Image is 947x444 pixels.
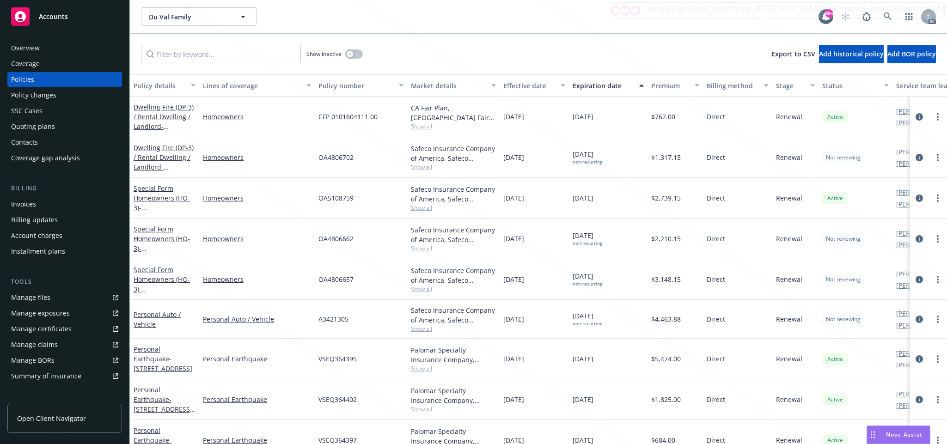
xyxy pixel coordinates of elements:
[134,385,192,423] a: Personal Earthquake
[411,405,496,413] span: Show all
[203,314,311,324] a: Personal Auto / Vehicle
[411,204,496,212] span: Show all
[503,314,524,324] span: [DATE]
[411,225,496,244] div: Safeco Insurance Company of America, Safeco Insurance (Liberty Mutual)
[318,152,354,162] span: OA4806702
[886,431,923,438] span: Nova Assist
[651,274,681,284] span: $3,148.15
[826,194,844,202] span: Active
[503,193,524,203] span: [DATE]
[7,228,122,243] a: Account charges
[771,49,815,58] span: Export to CSV
[318,234,354,243] span: OA4806662
[500,74,569,97] button: Effective date
[651,314,681,324] span: $4,463.88
[11,103,43,118] div: SSC Cases
[39,13,68,20] span: Accounts
[411,325,496,333] span: Show all
[411,305,496,325] div: Safeco Insurance Company of America, Safeco Insurance (Liberty Mutual)
[651,234,681,243] span: $2,210.15
[573,149,602,165] span: [DATE]
[141,7,257,26] button: Du Val Family
[11,41,40,55] div: Overview
[573,354,593,364] span: [DATE]
[7,88,122,103] a: Policy changes
[411,365,496,372] span: Show all
[11,337,58,352] div: Manage claims
[315,74,407,97] button: Policy number
[707,193,725,203] span: Direct
[134,184,192,231] a: Special Form Homeowners (HO-3)
[932,233,943,244] a: more
[573,81,634,91] div: Expiration date
[318,354,357,364] span: VSEQ364395
[11,322,72,336] div: Manage certificates
[7,213,122,227] a: Billing updates
[932,353,943,365] a: more
[857,7,876,26] a: Report a Bug
[776,314,802,324] span: Renewal
[7,277,122,286] div: Tools
[411,122,496,130] span: Show all
[11,119,55,134] div: Quoting plans
[826,355,844,363] span: Active
[819,45,884,63] button: Add historical policy
[707,354,725,364] span: Direct
[569,74,648,97] button: Expiration date
[134,122,192,140] span: - [STREET_ADDRESS]
[771,45,815,63] button: Export to CSV
[932,274,943,285] a: more
[318,112,378,122] span: CFP 0101604111 00
[318,314,348,324] span: A3421305
[932,152,943,163] a: more
[199,74,315,97] button: Lines of coverage
[914,111,925,122] a: circleInformation
[7,184,122,193] div: Billing
[573,395,593,404] span: [DATE]
[203,152,311,162] a: Homeowners
[411,285,496,293] span: Show all
[932,314,943,325] a: more
[707,81,758,91] div: Billing method
[203,81,301,91] div: Lines of coverage
[932,111,943,122] a: more
[11,56,40,71] div: Coverage
[11,244,65,259] div: Installment plans
[703,74,772,97] button: Billing method
[776,234,802,243] span: Renewal
[130,74,199,97] button: Policy details
[826,235,861,243] span: Not renewing
[826,113,844,121] span: Active
[7,353,122,368] a: Manage BORs
[900,7,918,26] a: Switch app
[573,321,602,327] div: non-recurring
[134,354,192,373] span: - [STREET_ADDRESS]
[7,197,122,212] a: Invoices
[707,314,725,324] span: Direct
[134,395,195,423] span: - [STREET_ADDRESS][PERSON_NAME]
[411,184,496,204] div: Safeco Insurance Company of America, Safeco Insurance (Liberty Mutual)
[651,152,681,162] span: $1,317.15
[411,144,496,163] div: Safeco Insurance Company of America, Safeco Insurance (Liberty Mutual)
[867,426,930,444] button: Nova Assist
[7,72,122,87] a: Policies
[203,274,311,284] a: Homeowners
[707,395,725,404] span: Direct
[411,345,496,365] div: Palomar Specialty Insurance Company, Palomar, Arrowhead General Insurance Agency, Inc.
[503,274,524,284] span: [DATE]
[318,395,357,404] span: VSEQ364402
[914,353,925,365] a: circleInformation
[149,12,229,22] span: Du Val Family
[7,322,122,336] a: Manage certificates
[573,311,602,327] span: [DATE]
[411,244,496,252] span: Show all
[411,163,496,171] span: Show all
[651,112,675,122] span: $762.00
[503,152,524,162] span: [DATE]
[11,197,36,212] div: Invoices
[573,159,602,165] div: non-recurring
[887,49,936,58] span: Add BOR policy
[11,88,56,103] div: Policy changes
[914,233,925,244] a: circleInformation
[7,103,122,118] a: SSC Cases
